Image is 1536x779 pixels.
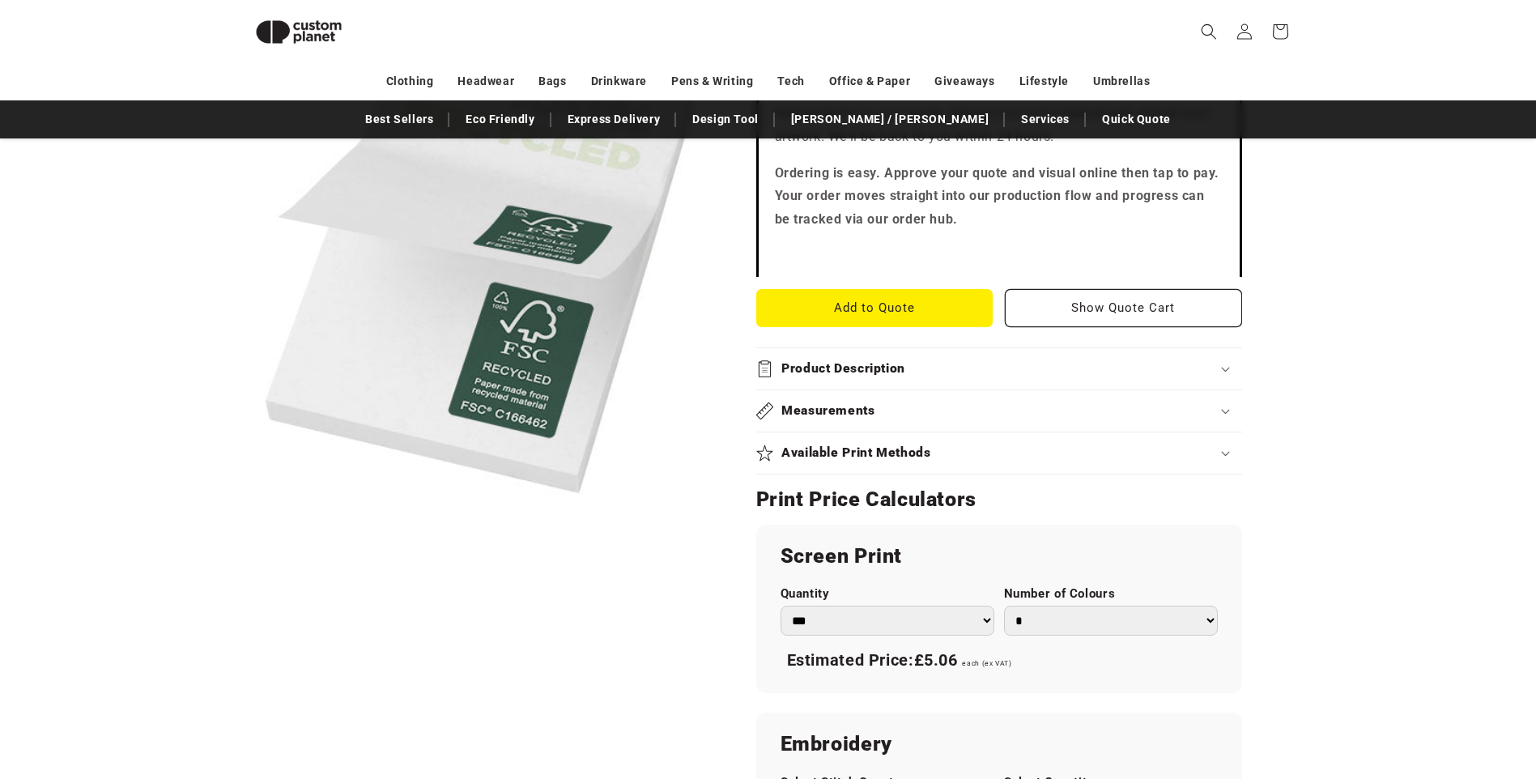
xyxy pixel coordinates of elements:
a: Drinkware [591,67,647,96]
h2: Product Description [781,360,905,377]
summary: Search [1191,14,1227,49]
strong: Ordering is easy. Approve your quote and visual online then tap to pay. Your order moves straight... [775,165,1220,228]
a: Quick Quote [1094,105,1179,134]
label: Quantity [781,586,994,602]
media-gallery: Gallery Viewer [242,24,716,498]
label: Number of Colours [1004,586,1218,602]
span: each (ex VAT) [962,659,1011,667]
a: Bags [538,67,566,96]
a: Design Tool [684,105,767,134]
iframe: Customer reviews powered by Trustpilot [775,245,1223,261]
button: Add to Quote [756,289,994,327]
a: Pens & Writing [671,67,753,96]
h2: Screen Print [781,543,1218,569]
a: Office & Paper [829,67,910,96]
a: Clothing [386,67,434,96]
div: Estimated Price: [781,644,1218,678]
a: Headwear [457,67,514,96]
a: Best Sellers [357,105,441,134]
a: Express Delivery [560,105,669,134]
img: Custom Planet [242,6,355,57]
h2: Print Price Calculators [756,487,1242,513]
summary: Measurements [756,390,1242,432]
a: Eco Friendly [457,105,542,134]
a: Umbrellas [1093,67,1150,96]
summary: Available Print Methods [756,432,1242,474]
iframe: Chat Widget [1266,604,1536,779]
a: Lifestyle [1019,67,1069,96]
span: £5.06 [914,650,958,670]
button: Show Quote Cart [1005,289,1242,327]
h2: Measurements [781,402,875,419]
h2: Available Print Methods [781,445,931,462]
a: Tech [777,67,804,96]
h2: Embroidery [781,731,1218,757]
a: [PERSON_NAME] / [PERSON_NAME] [783,105,997,134]
a: Giveaways [934,67,994,96]
a: Services [1013,105,1078,134]
summary: Product Description [756,348,1242,389]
